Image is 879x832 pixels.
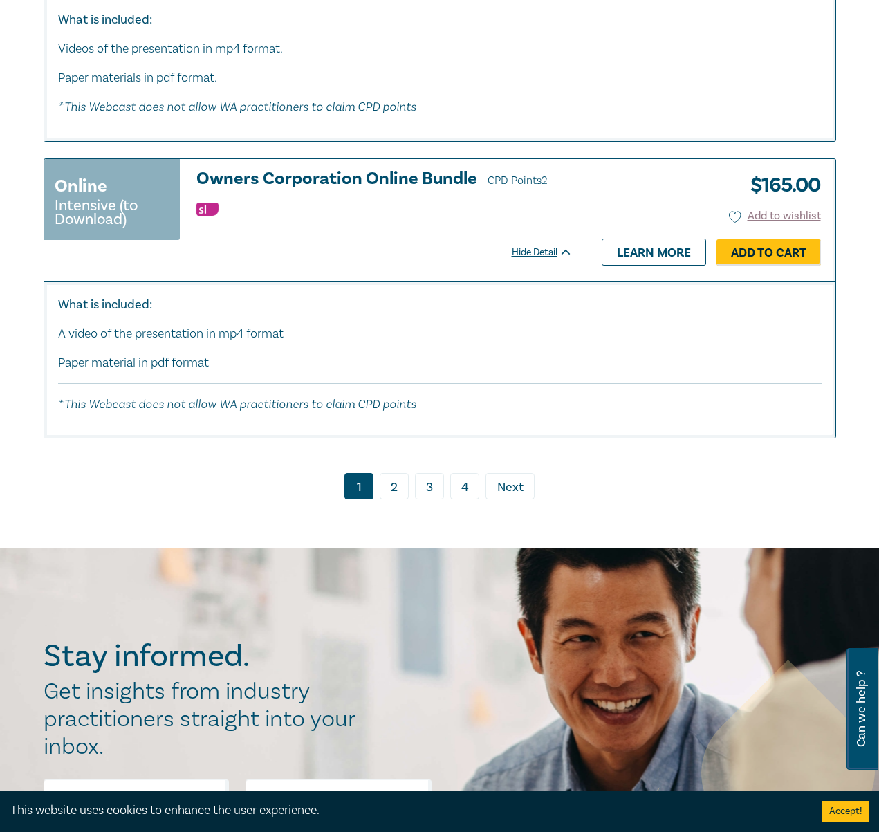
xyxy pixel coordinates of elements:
input: First Name* [44,779,230,813]
div: This website uses cookies to enhance the user experience. [10,802,802,820]
em: * This Webcast does not allow WA practitioners to claim CPD points [58,396,416,411]
div: Hide Detail [512,246,588,259]
small: Intensive (to Download) [55,198,169,226]
img: Substantive Law [196,203,219,216]
a: Learn more [602,239,706,265]
button: Accept cookies [822,801,869,822]
strong: What is included: [58,12,152,28]
a: 3 [415,473,444,499]
p: Paper materials in pdf format. [58,69,822,87]
button: Add to wishlist [729,208,821,224]
span: Can we help ? [855,656,868,761]
h3: $ 165.00 [740,169,821,201]
span: Next [497,479,524,497]
em: * This Webcast does not allow WA practitioners to claim CPD points [58,99,416,113]
a: 2 [380,473,409,499]
h3: Online [55,174,107,198]
strong: What is included: [58,297,152,313]
a: Next [485,473,535,499]
input: Last Name* [246,779,432,813]
p: A video of the presentation in mp4 format [58,325,822,343]
h2: Stay informed. [44,638,370,674]
a: 4 [450,473,479,499]
a: 1 [344,473,373,499]
p: Paper material in pdf format [58,354,822,372]
h2: Get insights from industry practitioners straight into your inbox. [44,678,370,761]
a: Owners Corporation Online Bundle CPD Points2 [196,169,573,190]
h3: Owners Corporation Online Bundle [196,169,573,190]
span: CPD Points 2 [488,174,548,187]
p: Videos of the presentation in mp4 format. [58,40,822,58]
a: Add to Cart [716,239,821,266]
